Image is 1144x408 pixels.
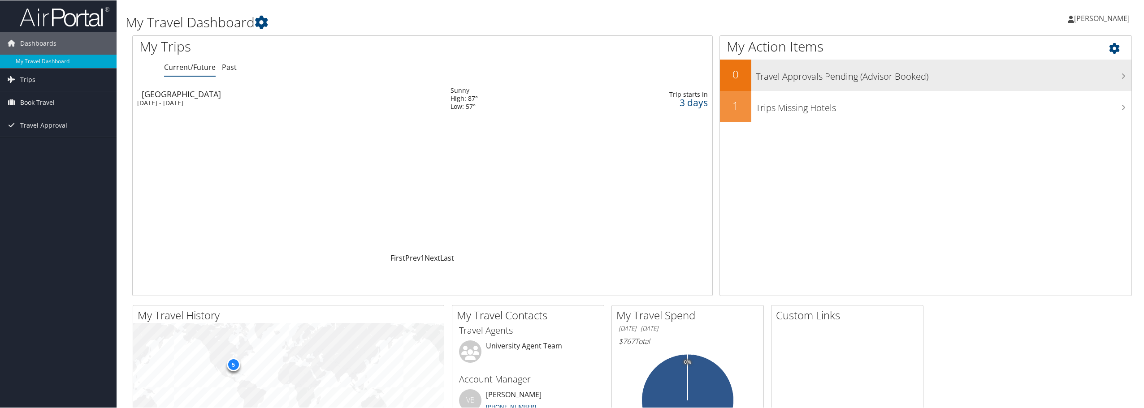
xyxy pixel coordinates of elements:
[226,357,240,371] div: 5
[126,13,801,31] h1: My Travel Dashboard
[440,253,454,262] a: Last
[455,340,602,369] li: University Agent Team
[1068,4,1139,31] a: [PERSON_NAME]
[137,99,437,107] div: [DATE] - [DATE]
[684,359,691,365] tspan: 0%
[139,37,464,56] h1: My Trips
[616,307,763,322] h2: My Travel Spend
[720,59,1131,90] a: 0Travel Approvals Pending (Advisor Booked)
[756,97,1131,114] h3: Trips Missing Hotels
[20,32,56,54] span: Dashboards
[420,253,425,262] a: 1
[589,90,708,98] div: Trip starts in
[138,307,444,322] h2: My Travel History
[20,114,67,136] span: Travel Approval
[459,324,597,336] h3: Travel Agents
[619,336,635,346] span: $767
[20,6,109,27] img: airportal-logo.png
[720,66,751,82] h2: 0
[756,65,1131,82] h3: Travel Approvals Pending (Advisor Booked)
[20,91,55,113] span: Book Travel
[20,68,35,90] span: Trips
[451,86,478,94] div: Sunny
[425,253,440,262] a: Next
[451,94,478,102] div: High: 87°
[776,307,923,322] h2: Custom Links
[720,90,1131,122] a: 1Trips Missing Hotels
[405,253,420,262] a: Prev
[619,324,757,332] h6: [DATE] - [DATE]
[589,98,708,106] div: 3 days
[459,373,597,385] h3: Account Manager
[720,37,1131,56] h1: My Action Items
[164,62,216,72] a: Current/Future
[1074,13,1130,23] span: [PERSON_NAME]
[142,90,442,98] div: [GEOGRAPHIC_DATA]
[222,62,237,72] a: Past
[619,336,757,346] h6: Total
[720,98,751,113] h2: 1
[451,102,478,110] div: Low: 57°
[457,307,604,322] h2: My Travel Contacts
[390,253,405,262] a: First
